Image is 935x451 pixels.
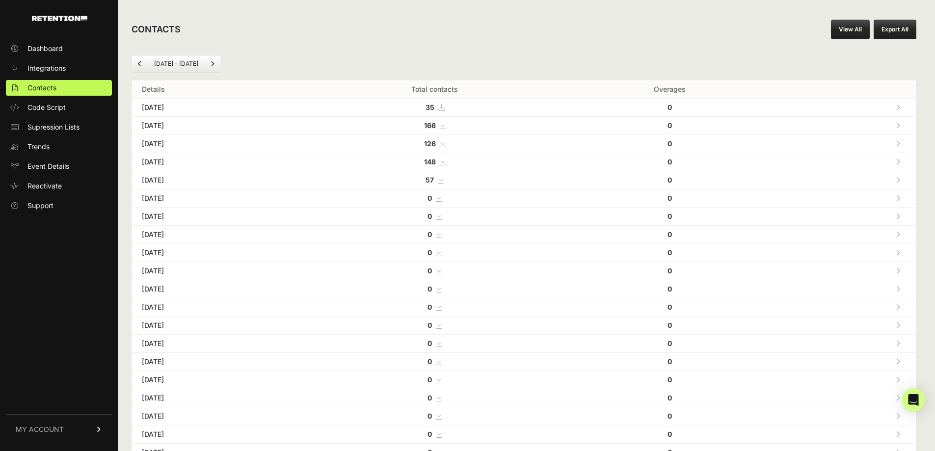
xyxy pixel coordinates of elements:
[427,321,432,329] strong: 0
[668,158,672,166] strong: 0
[302,80,567,99] th: Total contacts
[16,424,64,434] span: MY ACCOUNT
[902,388,925,412] div: Open Intercom Messenger
[427,412,432,420] strong: 0
[668,339,672,347] strong: 0
[132,171,302,189] td: [DATE]
[874,20,916,39] button: Export All
[132,153,302,171] td: [DATE]
[27,122,80,132] span: Supression Lists
[427,375,432,384] strong: 0
[132,353,302,371] td: [DATE]
[668,412,672,420] strong: 0
[427,194,432,202] strong: 0
[6,414,112,444] a: MY ACCOUNT
[427,212,432,220] strong: 0
[148,60,204,68] li: [DATE] - [DATE]
[132,23,181,36] h2: CONTACTS
[132,99,302,117] td: [DATE]
[427,430,432,438] strong: 0
[668,103,672,111] strong: 0
[427,230,432,239] strong: 0
[132,389,302,407] td: [DATE]
[6,178,112,194] a: Reactivate
[668,176,672,184] strong: 0
[427,394,432,402] strong: 0
[132,226,302,244] td: [DATE]
[426,103,434,111] strong: 35
[424,121,436,130] strong: 166
[424,158,436,166] strong: 148
[424,121,446,130] a: 166
[27,181,62,191] span: Reactivate
[427,266,432,275] strong: 0
[831,20,870,39] a: View All
[427,357,432,366] strong: 0
[132,244,302,262] td: [DATE]
[426,176,434,184] strong: 57
[132,189,302,208] td: [DATE]
[668,357,672,366] strong: 0
[132,262,302,280] td: [DATE]
[132,317,302,335] td: [DATE]
[424,139,446,148] a: 126
[668,139,672,148] strong: 0
[6,159,112,174] a: Event Details
[668,266,672,275] strong: 0
[132,425,302,444] td: [DATE]
[668,303,672,311] strong: 0
[27,83,56,93] span: Contacts
[426,103,444,111] a: 35
[668,212,672,220] strong: 0
[427,303,432,311] strong: 0
[27,201,53,211] span: Support
[6,139,112,155] a: Trends
[427,285,432,293] strong: 0
[668,430,672,438] strong: 0
[668,248,672,257] strong: 0
[668,321,672,329] strong: 0
[424,158,446,166] a: 148
[132,80,302,99] th: Details
[132,56,148,72] a: Previous
[132,280,302,298] td: [DATE]
[426,176,444,184] a: 57
[132,335,302,353] td: [DATE]
[132,135,302,153] td: [DATE]
[27,161,69,171] span: Event Details
[27,63,66,73] span: Integrations
[132,407,302,425] td: [DATE]
[6,60,112,76] a: Integrations
[668,394,672,402] strong: 0
[668,121,672,130] strong: 0
[27,103,66,112] span: Code Script
[427,248,432,257] strong: 0
[132,298,302,317] td: [DATE]
[668,194,672,202] strong: 0
[6,80,112,96] a: Contacts
[27,44,63,53] span: Dashboard
[27,142,50,152] span: Trends
[205,56,220,72] a: Next
[132,371,302,389] td: [DATE]
[668,230,672,239] strong: 0
[132,117,302,135] td: [DATE]
[6,198,112,213] a: Support
[6,41,112,56] a: Dashboard
[567,80,773,99] th: Overages
[424,139,436,148] strong: 126
[132,208,302,226] td: [DATE]
[668,375,672,384] strong: 0
[427,339,432,347] strong: 0
[32,16,87,21] img: Retention.com
[6,100,112,115] a: Code Script
[668,285,672,293] strong: 0
[6,119,112,135] a: Supression Lists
